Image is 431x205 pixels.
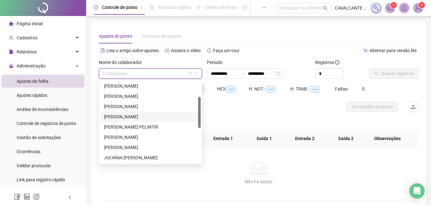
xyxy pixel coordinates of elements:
[290,85,335,93] div: H. TRAB.:
[367,135,408,142] span: Observações
[262,5,266,10] span: ellipsis
[9,35,13,40] span: user-add
[363,48,368,53] span: swap
[107,48,159,53] span: Leia o artigo sobre ajustes
[99,34,132,39] span: Ajustes de ponto
[266,86,276,93] span: --:--
[310,86,320,93] span: --:--
[369,68,419,79] button: Buscar registros
[158,5,191,10] span: Admissão digital
[17,21,43,26] span: Página inicial
[323,6,328,11] span: search
[285,130,325,147] th: Entrada 2
[17,93,47,98] span: Ajustes rápidos
[335,86,349,91] span: Faltas:
[203,130,244,147] th: Entrada 1
[17,107,68,112] span: Análise de inconsistências
[213,48,240,53] span: Faça um tour
[419,2,425,8] sup: Atualize o seu contato no menu Meus Dados
[17,35,37,40] span: Cadastros
[24,193,30,200] span: linkedin
[99,59,146,66] label: Nome do colaborador
[401,5,407,11] span: bell
[68,195,72,200] span: left
[361,130,413,147] th: Observações
[207,48,212,53] span: history
[226,86,236,93] span: --:--
[207,59,227,66] label: Período
[17,163,51,168] span: Validar protocolo
[362,86,365,91] span: 0
[17,79,48,84] span: Ajustes da folha
[171,48,201,53] span: Assista o vídeo
[335,4,367,12] span: CAVALCANTE PINHEIRO LTDA
[102,5,137,10] span: Controle de ponto
[315,59,339,66] span: Registros
[188,72,192,75] span: filter
[409,183,425,199] div: Open Intercom Messenger
[17,177,65,182] span: Link para registro rápido
[94,5,98,10] span: clock-circle
[346,102,398,112] button: Ver espelho de ponto
[17,121,76,126] span: Controle de registros de ponto
[14,193,20,200] span: facebook
[411,104,416,109] span: upload
[205,5,237,10] span: Gestão de férias
[9,64,13,68] span: lock
[369,48,417,53] span: Alternar para versão lite
[421,3,423,7] span: 1
[390,2,397,8] sup: 1
[197,5,201,10] span: sun
[9,21,13,26] span: home
[17,49,37,54] span: Relatórios
[165,48,169,53] span: youtube
[17,149,41,154] span: Ocorrências
[140,6,144,10] span: pushpin
[243,5,247,10] span: dashboard
[142,34,181,39] span: Histórico de ajustes
[393,3,395,7] span: 1
[150,5,154,10] span: file-done
[335,60,339,65] span: info-circle
[100,48,105,53] span: file-text
[107,178,411,185] div: Não há dados
[17,63,46,68] span: Administração
[387,5,393,11] span: notification
[240,71,245,76] span: swap-right
[217,85,249,93] div: HE 3:
[195,72,198,75] span: down
[413,3,423,13] img: 89534
[17,135,61,140] span: Gestão de solicitações
[244,130,285,147] th: Saída 1
[9,50,13,54] span: file
[325,130,366,147] th: Saída 2
[240,71,245,76] span: to
[373,4,380,12] img: sparkle-icon.fc2bf0ac1784a2077858766a79e2daf3.svg
[33,193,40,200] span: instagram
[249,85,290,93] div: H. NOT.:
